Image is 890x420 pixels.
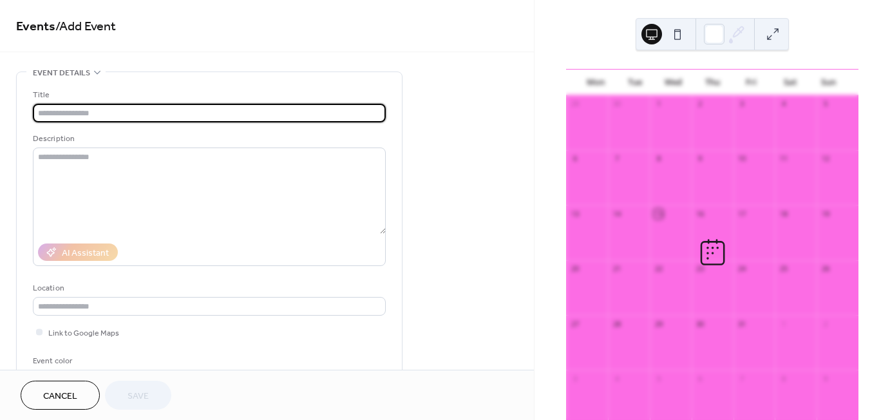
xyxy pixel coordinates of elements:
[654,264,663,274] div: 22
[820,209,830,218] div: 19
[612,374,621,383] div: 4
[779,319,788,329] div: 1
[820,264,830,274] div: 26
[696,264,705,274] div: 23
[696,209,705,218] div: 16
[770,70,809,95] div: Sat
[737,154,747,164] div: 10
[570,209,580,218] div: 13
[33,132,383,146] div: Description
[612,99,621,109] div: 30
[615,70,654,95] div: Tue
[779,374,788,383] div: 8
[696,319,705,329] div: 30
[820,319,830,329] div: 2
[732,70,770,95] div: Fri
[654,70,693,95] div: Wed
[33,282,383,295] div: Location
[612,154,621,164] div: 7
[570,374,580,383] div: 3
[654,99,663,109] div: 1
[43,390,77,403] span: Cancel
[737,209,747,218] div: 17
[737,319,747,329] div: 31
[810,70,848,95] div: Sun
[693,70,732,95] div: Thu
[654,209,663,218] div: 15
[570,154,580,164] div: 6
[33,66,90,80] span: Event details
[612,209,621,218] div: 14
[779,99,788,109] div: 4
[737,99,747,109] div: 3
[820,374,830,383] div: 9
[570,264,580,274] div: 20
[612,264,621,274] div: 21
[820,154,830,164] div: 12
[779,154,788,164] div: 11
[576,70,615,95] div: Mon
[654,374,663,383] div: 5
[696,99,705,109] div: 2
[654,154,663,164] div: 8
[33,88,383,102] div: Title
[654,319,663,329] div: 29
[696,154,705,164] div: 9
[820,99,830,109] div: 5
[570,99,580,109] div: 29
[33,354,129,368] div: Event color
[570,319,580,329] div: 27
[779,209,788,218] div: 18
[55,14,116,39] span: / Add Event
[21,381,100,410] button: Cancel
[779,264,788,274] div: 25
[737,374,747,383] div: 7
[16,14,55,39] a: Events
[696,374,705,383] div: 6
[48,327,119,340] span: Link to Google Maps
[737,264,747,274] div: 24
[612,319,621,329] div: 28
